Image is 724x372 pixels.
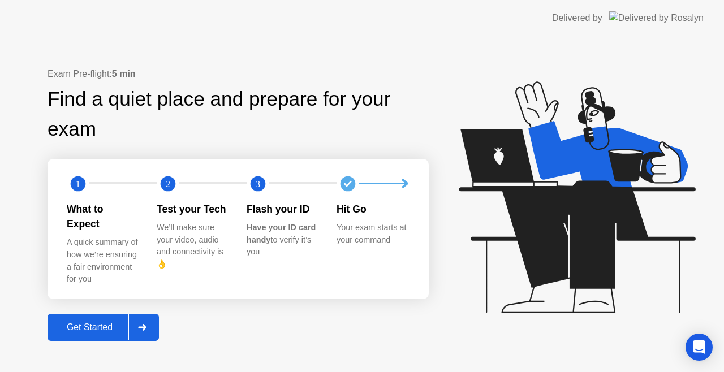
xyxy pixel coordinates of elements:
div: Your exam starts at your command [337,222,408,246]
div: Exam Pre-flight: [48,67,429,81]
div: Get Started [51,322,128,332]
b: Have your ID card handy [247,223,316,244]
text: 3 [256,178,260,189]
div: What to Expect [67,202,139,232]
div: A quick summary of how we’re ensuring a fair environment for you [67,236,139,285]
text: 2 [166,178,170,189]
button: Get Started [48,314,159,341]
div: Test your Tech [157,202,229,217]
div: Flash your ID [247,202,318,217]
div: Delivered by [552,11,602,25]
div: We’ll make sure your video, audio and connectivity is 👌 [157,222,229,270]
div: to verify it’s you [247,222,318,258]
text: 1 [76,178,80,189]
img: Delivered by Rosalyn [609,11,704,24]
div: Open Intercom Messenger [686,334,713,361]
div: Find a quiet place and prepare for your exam [48,84,429,144]
div: Hit Go [337,202,408,217]
b: 5 min [112,69,136,79]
